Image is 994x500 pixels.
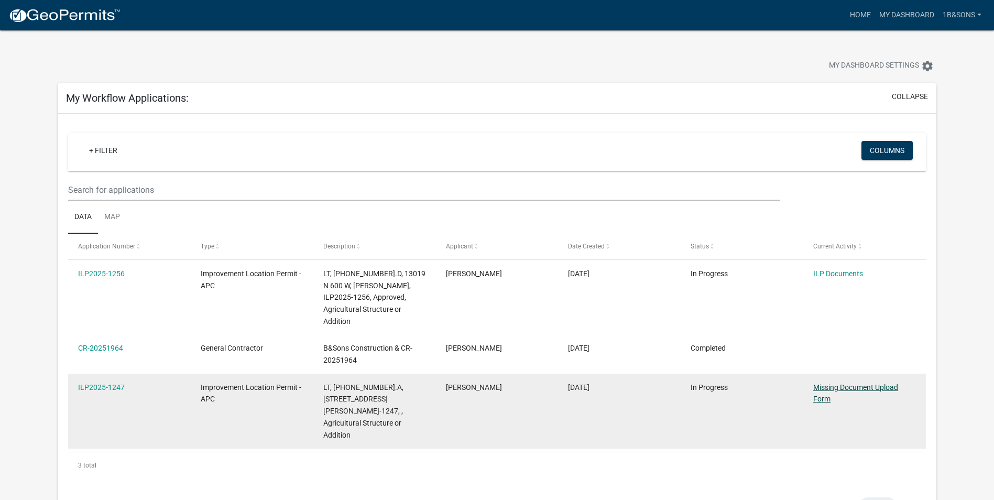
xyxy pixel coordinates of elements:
[821,56,942,76] button: My Dashboard Settingssettings
[568,269,589,278] span: 10/05/2025
[568,344,589,352] span: 10/03/2025
[68,179,780,201] input: Search for applications
[829,60,919,72] span: My Dashboard Settings
[446,383,502,392] span: Joas Miller
[435,234,558,259] datatable-header-cell: Applicant
[921,60,934,72] i: settings
[446,243,473,250] span: Applicant
[201,344,263,352] span: General Contractor
[446,344,502,352] span: Joas Miller
[191,234,313,259] datatable-header-cell: Type
[81,141,126,160] a: + Filter
[813,243,857,250] span: Current Activity
[78,383,125,392] a: ILP2025-1247
[691,269,728,278] span: In Progress
[323,243,355,250] span: Description
[323,344,412,364] span: B&Sons Construction & CR-20251964
[78,344,123,352] a: CR-20251964
[813,383,898,404] a: Missing Document Upload Form
[58,114,936,488] div: collapse
[691,383,728,392] span: In Progress
[568,243,605,250] span: Date Created
[681,234,803,259] datatable-header-cell: Status
[66,92,189,104] h5: My Workflow Applications:
[846,5,875,25] a: Home
[861,141,913,160] button: Columns
[201,243,214,250] span: Type
[691,344,726,352] span: Completed
[323,383,403,439] span: LT, 033-021-002.A, 6811 W 1300 N, Miller, ILP2025-1247, , Agricultural Structure or Addition
[201,383,301,404] span: Improvement Location Permit - APC
[446,269,502,278] span: Joas Miller
[78,243,135,250] span: Application Number
[691,243,709,250] span: Status
[875,5,938,25] a: My Dashboard
[813,269,863,278] a: ILP Documents
[201,269,301,290] span: Improvement Location Permit - APC
[68,452,926,479] div: 3 total
[68,234,191,259] datatable-header-cell: Application Number
[98,201,126,234] a: Map
[938,5,986,25] a: 1B&Sons
[803,234,926,259] datatable-header-cell: Current Activity
[323,269,425,325] span: LT, 033-011-003.D, 13019 N 600 W, Miller, ILP2025-1256, Approved, Agricultural Structure or Addition
[558,234,681,259] datatable-header-cell: Date Created
[68,201,98,234] a: Data
[313,234,436,259] datatable-header-cell: Description
[568,383,589,392] span: 10/03/2025
[78,269,125,278] a: ILP2025-1256
[892,91,928,102] button: collapse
